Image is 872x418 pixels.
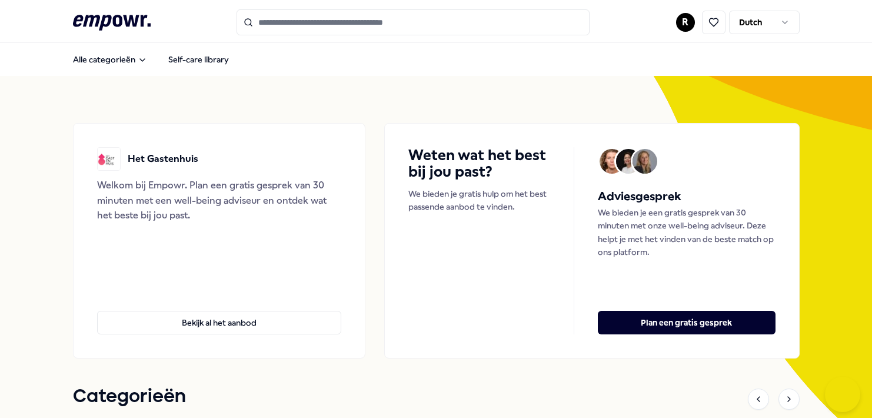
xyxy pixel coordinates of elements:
button: Alle categorieën [64,48,157,71]
img: Avatar [600,149,624,174]
button: Bekijk al het aanbod [97,311,342,334]
h4: Weten wat het best bij jou past? [408,147,550,180]
button: R [676,13,695,32]
img: Avatar [616,149,641,174]
input: Search for products, categories or subcategories [237,9,590,35]
img: Het Gastenhuis [97,147,121,171]
iframe: Help Scout Beacon - Open [825,377,860,412]
a: Self-care library [159,48,238,71]
p: We bieden je gratis hulp om het best passende aanbod te vinden. [408,187,550,214]
h1: Categorieën [73,382,186,412]
h5: Adviesgesprek [598,187,775,206]
div: Welkom bij Empowr. Plan een gratis gesprek van 30 minuten met een well-being adviseur en ontdek w... [97,178,342,223]
nav: Main [64,48,238,71]
p: We bieden je een gratis gesprek van 30 minuten met onze well-being adviseur. Deze helpt je met he... [598,206,775,259]
button: Plan een gratis gesprek [598,311,775,334]
a: Bekijk al het aanbod [97,292,342,334]
img: Avatar [633,149,657,174]
p: Het Gastenhuis [128,151,198,167]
